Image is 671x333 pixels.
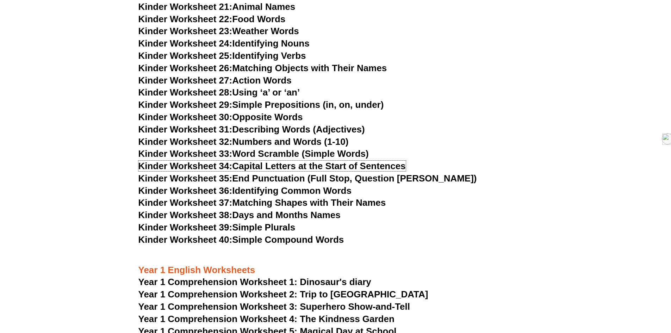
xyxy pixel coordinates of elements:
span: Kinder Worksheet 26: [138,63,232,73]
a: Year 1 Comprehension Worksheet 1: Dinosaur's diary [138,277,371,287]
a: Year 1 Comprehension Worksheet 2: Trip to [GEOGRAPHIC_DATA] [138,289,428,300]
a: Kinder Worksheet 27:Action Words [138,75,292,86]
span: Kinder Worksheet 30: [138,112,232,122]
a: Kinder Worksheet 39:Simple Plurals [138,222,296,233]
span: Kinder Worksheet 25: [138,50,232,61]
a: Kinder Worksheet 34:Capital Letters at the Start of Sentences [138,161,406,171]
span: Kinder Worksheet 33: [138,148,232,159]
a: Year 1 Comprehension Worksheet 3: Superhero Show-and-Tell [138,301,410,312]
a: Kinder Worksheet 33:Word Scramble (Simple Words) [138,148,369,159]
a: Kinder Worksheet 37:Matching Shapes with Their Names [138,197,386,208]
a: Kinder Worksheet 25:Identifying Verbs [138,50,306,61]
span: Kinder Worksheet 23: [138,26,232,36]
a: Kinder Worksheet 31:Describing Words (Adjectives) [138,124,365,135]
div: Widget de chat [554,253,671,333]
a: Kinder Worksheet 40:Simple Compound Words [138,234,344,245]
a: Kinder Worksheet 38:Days and Months Names [138,210,341,220]
span: Kinder Worksheet 28: [138,87,232,98]
span: Kinder Worksheet 32: [138,136,232,147]
a: Kinder Worksheet 29:Simple Prepositions (in, on, under) [138,99,384,110]
span: Kinder Worksheet 34: [138,161,232,171]
a: Kinder Worksheet 30:Opposite Words [138,112,303,122]
a: Kinder Worksheet 26:Matching Objects with Their Names [138,63,387,73]
span: Kinder Worksheet 37: [138,197,232,208]
a: Kinder Worksheet 22:Food Words [138,14,286,24]
span: Kinder Worksheet 38: [138,210,232,220]
span: Kinder Worksheet 31: [138,124,232,135]
a: Kinder Worksheet 32:Numbers and Words (1-10) [138,136,349,147]
span: Kinder Worksheet 21: [138,1,232,12]
span: Kinder Worksheet 40: [138,234,232,245]
span: Kinder Worksheet 27: [138,75,232,86]
span: Kinder Worksheet 24: [138,38,232,49]
span: Kinder Worksheet 29: [138,99,232,110]
span: Kinder Worksheet 35: [138,173,232,184]
a: Kinder Worksheet 24:Identifying Nouns [138,38,310,49]
span: Kinder Worksheet 22: [138,14,232,24]
a: Kinder Worksheet 36:Identifying Common Words [138,185,352,196]
span: Kinder Worksheet 39: [138,222,232,233]
a: Kinder Worksheet 35:End Punctuation (Full Stop, Question [PERSON_NAME]) [138,173,477,184]
h3: Year 1 English Worksheets [138,264,533,276]
a: Year 1 Comprehension Worksheet 4: The Kindness Garden [138,314,394,324]
span: Kinder Worksheet 36: [138,185,232,196]
a: Kinder Worksheet 28:Using ‘a’ or ‘an’ [138,87,300,98]
a: Kinder Worksheet 21:Animal Names [138,1,296,12]
a: Kinder Worksheet 23:Weather Words [138,26,299,36]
